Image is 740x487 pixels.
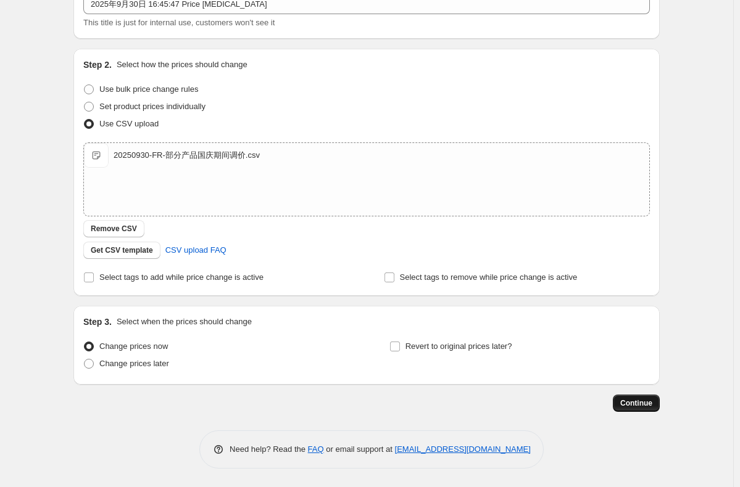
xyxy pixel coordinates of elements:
[117,59,247,71] p: Select how the prices should change
[620,398,652,408] span: Continue
[91,224,137,234] span: Remove CSV
[308,444,324,454] a: FAQ
[99,342,168,351] span: Change prices now
[99,84,198,94] span: Use bulk price change rules
[405,342,512,351] span: Revert to original prices later?
[99,119,159,128] span: Use CSV upload
[324,444,395,454] span: or email support at
[83,316,112,328] h2: Step 3.
[99,102,206,111] span: Set product prices individually
[114,149,260,162] div: 20250930-FR-部分产品国庆期间调价.csv
[165,244,227,256] span: CSV upload FAQ
[91,245,153,255] span: Get CSV template
[83,242,160,259] button: Get CSV template
[99,359,169,368] span: Change prices later
[400,272,578,282] span: Select tags to remove while price change is active
[83,220,144,237] button: Remove CSV
[395,444,531,454] a: [EMAIL_ADDRESS][DOMAIN_NAME]
[83,18,275,27] span: This title is just for internal use, customers won't see it
[99,272,264,282] span: Select tags to add while price change is active
[83,59,112,71] h2: Step 2.
[117,316,252,328] p: Select when the prices should change
[158,240,234,260] a: CSV upload FAQ
[230,444,308,454] span: Need help? Read the
[613,395,660,412] button: Continue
